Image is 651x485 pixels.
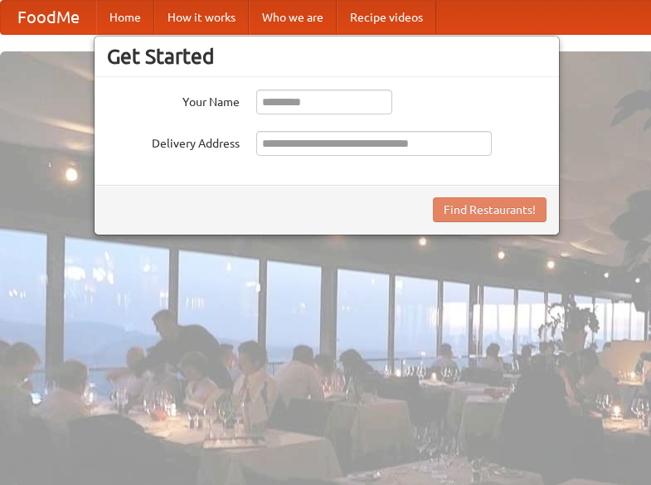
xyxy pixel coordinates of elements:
[249,1,337,34] a: Who we are
[107,131,240,152] label: Delivery Address
[96,1,154,34] a: Home
[337,1,436,34] a: Recipe videos
[154,1,249,34] a: How it works
[433,197,547,222] button: Find Restaurants!
[107,90,240,110] label: Your Name
[1,1,96,34] a: FoodMe
[107,44,547,69] h3: Get Started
